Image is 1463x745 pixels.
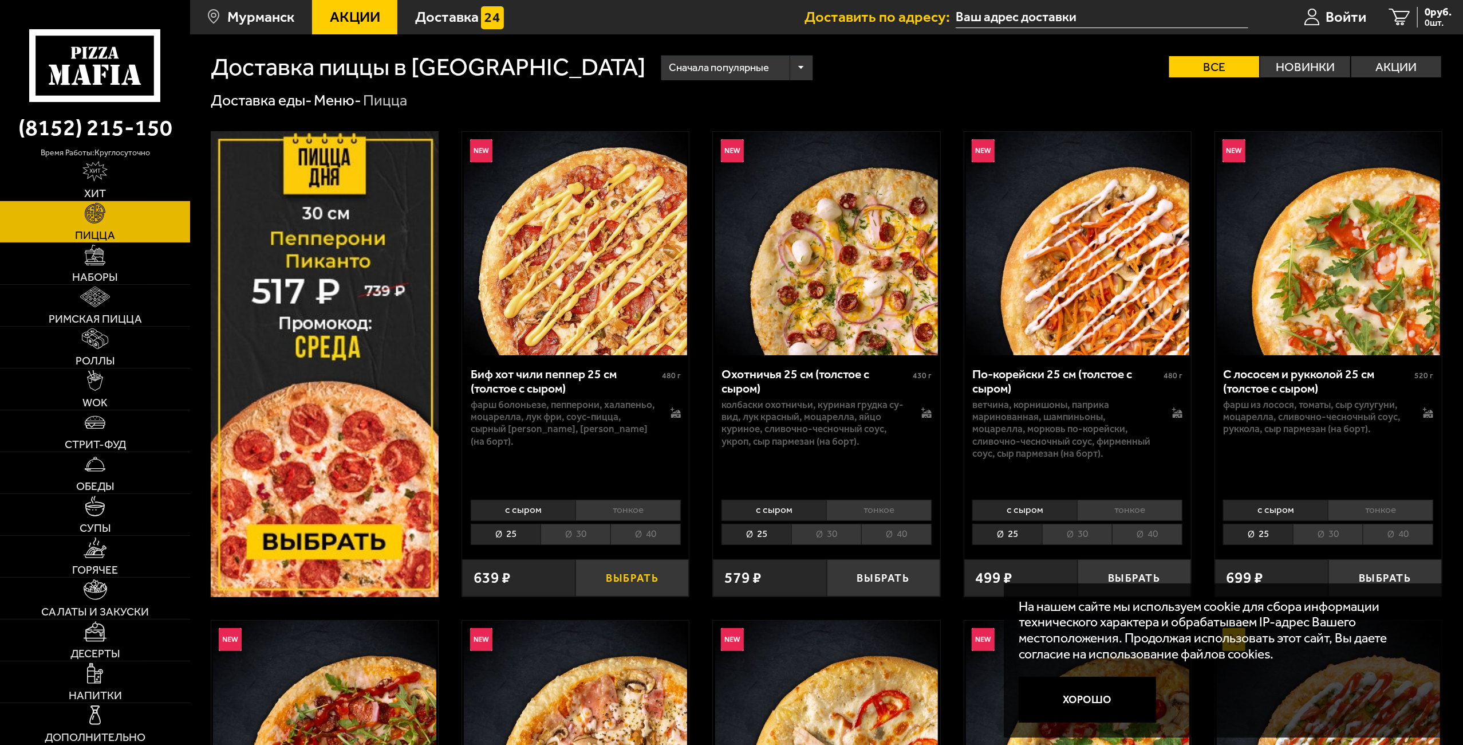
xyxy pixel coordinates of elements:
[474,570,511,586] span: 639 ₽
[724,570,762,586] span: 579 ₽
[1223,367,1411,396] div: С лососем и рукколой 25 см (толстое с сыром)
[84,188,106,199] span: Хит
[721,139,744,162] img: Новинка
[1425,7,1452,18] span: 0 руб.
[72,272,118,283] span: Наборы
[481,6,504,29] img: 15daf4d41897b9f0e9f617042186c801.svg
[211,91,312,109] a: Доставка еды-
[827,559,940,597] button: Выбрать
[1328,500,1433,521] li: тонкое
[314,91,361,109] a: Меню-
[462,132,689,355] a: НовинкаБиф хот чили пеппер 25 см (толстое с сыром)
[669,53,769,83] span: Сначала популярные
[575,500,681,521] li: тонкое
[49,313,142,325] span: Римская пицца
[1351,56,1441,77] label: Акции
[1223,399,1407,436] p: фарш из лосося, томаты, сыр сулугуни, моцарелла, сливочно-чесночный соус, руккола, сыр пармезан (...
[1293,524,1363,545] li: 30
[972,367,1161,396] div: По-корейски 25 см (толстое с сыром)
[471,524,541,545] li: 25
[975,570,1012,586] span: 499 ₽
[72,564,118,576] span: Горячее
[1169,56,1259,77] label: Все
[721,524,791,545] li: 25
[1363,524,1433,545] li: 40
[713,132,940,355] a: НовинкаОхотничья 25 см (толстое с сыром)
[964,132,1191,355] a: НовинкаПо-корейски 25 см (толстое с сыром)
[80,523,111,534] span: Супы
[330,10,380,25] span: Акции
[541,524,610,545] li: 30
[1328,559,1442,597] button: Выбрать
[662,371,681,381] span: 480 г
[913,371,932,381] span: 430 г
[1077,500,1182,521] li: тонкое
[41,606,149,618] span: Салаты и закуски
[575,559,689,597] button: Выбрать
[471,399,655,448] p: фарш болоньезе, пепперони, халапеньо, моцарелла, лук фри, соус-пицца, сырный [PERSON_NAME], [PERS...
[76,355,115,367] span: Роллы
[972,628,995,651] img: Новинка
[69,690,122,701] span: Напитки
[1019,599,1420,662] p: На нашем сайте мы используем cookie для сбора информации технического характера и обрабатываем IP...
[363,91,407,111] div: Пицца
[721,628,744,651] img: Новинка
[45,732,145,743] span: Дополнительно
[721,500,826,521] li: с сыром
[972,399,1157,460] p: ветчина, корнишоны, паприка маринованная, шампиньоны, моцарелла, морковь по-корейски, сливочно-че...
[1425,18,1452,28] span: 0 шт.
[1223,524,1293,545] li: 25
[805,10,956,25] span: Доставить по адресу:
[1215,132,1442,355] a: НовинкаС лососем и рукколой 25 см (толстое с сыром)
[470,139,493,162] img: Новинка
[1112,524,1182,545] li: 40
[721,367,910,396] div: Охотничья 25 см (толстое с сыром)
[610,524,681,545] li: 40
[464,132,687,355] img: Биф хот чили пеппер 25 см (толстое с сыром)
[1226,570,1263,586] span: 699 ₽
[219,628,242,651] img: Новинка
[415,10,479,25] span: Доставка
[75,230,115,241] span: Пицца
[721,399,906,448] p: колбаски охотничьи, куриная грудка су-вид, лук красный, моцарелла, яйцо куриное, сливочно-чесночн...
[70,648,120,660] span: Десерты
[956,7,1248,28] input: Ваш адрес доставки
[1260,56,1350,77] label: Новинки
[1217,132,1440,355] img: С лососем и рукколой 25 см (толстое с сыром)
[972,139,995,162] img: Новинка
[1078,559,1191,597] button: Выбрать
[82,397,108,409] span: WOK
[1414,371,1433,381] span: 520 г
[861,524,932,545] li: 40
[1164,371,1182,381] span: 480 г
[715,132,938,355] img: Охотничья 25 см (толстое с сыром)
[76,481,115,492] span: Обеды
[791,524,861,545] li: 30
[826,500,932,521] li: тонкое
[227,10,294,25] span: Мурманск
[1326,10,1366,25] span: Войти
[211,55,645,80] h1: Доставка пиццы в [GEOGRAPHIC_DATA]
[972,524,1042,545] li: 25
[1223,500,1328,521] li: с сыром
[1042,524,1112,545] li: 30
[972,500,1077,521] li: с сыром
[1223,139,1245,162] img: Новинка
[966,132,1189,355] img: По-корейски 25 см (толстое с сыром)
[470,628,493,651] img: Новинка
[1019,677,1156,723] button: Хорошо
[471,367,659,396] div: Биф хот чили пеппер 25 см (толстое с сыром)
[471,500,575,521] li: с сыром
[65,439,126,450] span: Стрит-фуд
